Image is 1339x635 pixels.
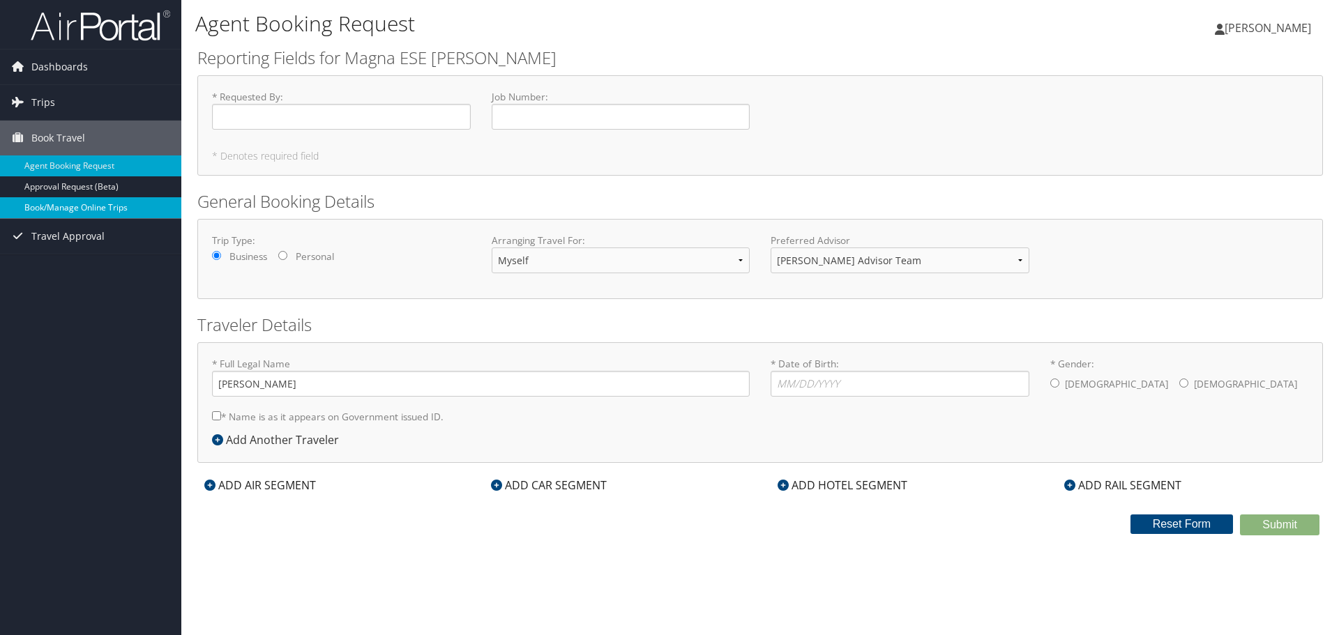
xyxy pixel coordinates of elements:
input: * Requested By: [212,104,471,130]
h2: Reporting Fields for Magna ESE [PERSON_NAME] [197,46,1323,70]
label: Business [229,250,267,263]
label: * Date of Birth: [771,357,1029,397]
div: ADD RAIL SEGMENT [1057,477,1188,494]
button: Reset Form [1130,514,1234,534]
span: [PERSON_NAME] [1225,20,1311,36]
input: * Date of Birth: [771,371,1029,397]
label: * Requested By : [212,90,471,130]
h2: General Booking Details [197,190,1323,213]
span: Trips [31,85,55,120]
h5: * Denotes required field [212,151,1308,161]
button: Submit [1240,514,1319,535]
label: Arranging Travel For: [492,234,750,247]
div: Add Another Traveler [212,431,346,448]
label: Personal [296,250,334,263]
input: * Full Legal Name [212,371,750,397]
div: ADD CAR SEGMENT [484,477,614,494]
input: * Name is as it appears on Government issued ID. [212,411,221,420]
span: Travel Approval [31,219,105,254]
input: * Gender:[DEMOGRAPHIC_DATA][DEMOGRAPHIC_DATA] [1050,378,1059,388]
h1: Agent Booking Request [195,9,948,38]
label: * Full Legal Name [212,357,750,397]
h2: Traveler Details [197,313,1323,337]
label: Trip Type: [212,234,471,247]
label: * Name is as it appears on Government issued ID. [212,404,444,429]
label: [DEMOGRAPHIC_DATA] [1065,371,1168,397]
span: Dashboards [31,49,88,84]
input: Job Number: [492,104,750,130]
label: Preferred Advisor [771,234,1029,247]
div: ADD HOTEL SEGMENT [771,477,914,494]
div: ADD AIR SEGMENT [197,477,323,494]
label: Job Number : [492,90,750,130]
a: [PERSON_NAME] [1215,7,1325,49]
label: [DEMOGRAPHIC_DATA] [1194,371,1297,397]
label: * Gender: [1050,357,1309,399]
input: * Gender:[DEMOGRAPHIC_DATA][DEMOGRAPHIC_DATA] [1179,378,1188,388]
img: airportal-logo.png [31,9,170,42]
span: Book Travel [31,121,85,155]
